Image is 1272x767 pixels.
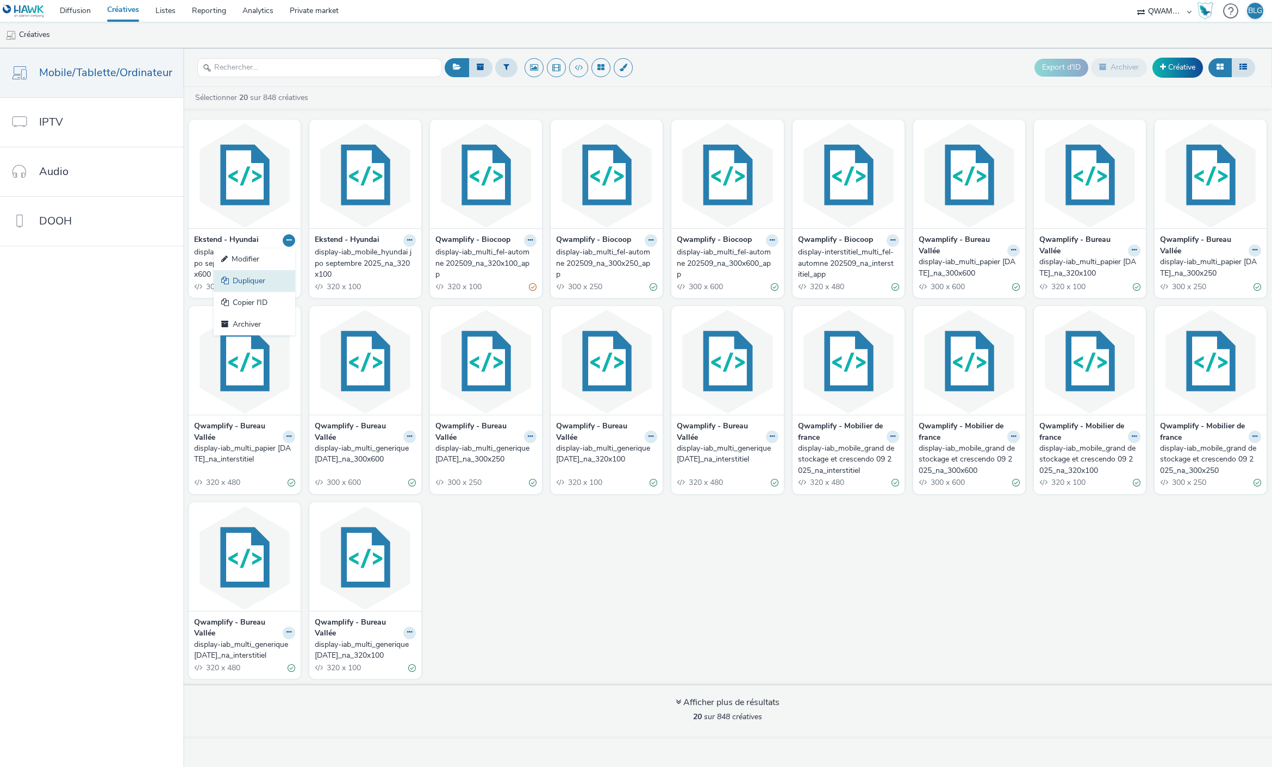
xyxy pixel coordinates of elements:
div: display-iab_multi_generique [DATE]_na_320x100 [315,639,411,662]
div: Valide [288,662,295,674]
button: Liste [1231,58,1255,77]
img: display-iab_mobile_grand destockage et crescendo 09 2025_na_320x100 visual [1037,309,1143,415]
img: display-iab_multi_fel-automne 202509_na_300x250_app visual [553,122,660,228]
strong: Qwamplify - Bureau Vallée [919,234,1005,257]
a: display-iab_multi_generique [DATE]_na_320x100 [556,443,657,465]
a: display-iab_multi_generique [DATE]_na_interstitiel [677,443,778,465]
div: display-iab_multi_papier [DATE]_na_320x100 [1039,257,1136,279]
img: display-iab_multi_generique sept 1 2025_na_interstitiel visual [191,505,298,611]
div: display-iab_multi_fel-automne 202509_na_300x600_app [677,247,774,280]
a: display-iab_multi_papier [DATE]_na_300x250 [1160,257,1261,279]
span: Audio [39,164,68,179]
span: Mobile/Tablette/Ordinateur [39,65,172,80]
a: display-iab_mobile_grand destockage et crescendo 09 2025_na_300x250 [1160,443,1261,476]
strong: Qwamplify - Bureau Vallée [677,421,763,443]
img: display-iab_multi_generique sept 2 2025_na_interstitiel visual [674,309,781,415]
img: display-iab_multi_papier sept 2 2025_na_interstitiel visual [191,309,298,415]
strong: Qwamplify - Biocoop [435,234,510,247]
img: display-iab_multi_generique sept 2 2025_na_300x600 visual [312,309,419,415]
div: display-iab_multi_fel-automne 202509_na_320x100_app [435,247,532,280]
strong: Qwamplify - Bureau Vallée [556,421,642,443]
img: display-iab_multi_fel-automne 202509_na_320x100_app visual [433,122,539,228]
img: display-iab_multi_papier sept 2 2025_na_300x250 visual [1157,122,1264,228]
span: 320 x 100 [326,663,361,673]
div: Valide [1012,281,1020,292]
img: undefined Logo [3,4,45,18]
div: display-interstitiel_multi_fel-automne 202509_na_interstitiel_app [798,247,895,280]
div: display-iab_multi_papier [DATE]_na_300x600 [919,257,1015,279]
strong: Qwamplify - Bureau Vallée [1039,234,1125,257]
strong: Qwamplify - Mobilier de france [798,421,884,443]
span: 320 x 480 [809,477,844,488]
div: display-iab_multi_papier [DATE]_na_interstitiel [194,443,291,465]
a: display-iab_multi_generique [DATE]_na_interstitiel [194,639,295,662]
a: Modifier [214,248,295,270]
a: display-iab_multi_papier [DATE]_na_320x100 [1039,257,1140,279]
a: display-iab_mobile_hyundai jpo septembre 2025_na_320x100 [315,247,416,280]
span: sur 848 créatives [693,712,762,722]
div: display-iab_multi_generique [DATE]_na_320x100 [556,443,653,465]
div: display-iab_multi_papier [DATE]_na_300x250 [1160,257,1257,279]
img: display-interstitiel_multi_fel-automne 202509_na_interstitiel_app visual [795,122,902,228]
a: display-iab_multi_generique [DATE]_na_300x250 [435,443,537,465]
a: display-iab_multi_generique [DATE]_na_320x100 [315,639,416,662]
img: display-iab_multi_papier sept 2 2025_na_320x100 visual [1037,122,1143,228]
button: Archiver [1091,58,1147,77]
div: display-iab_mobile_grand destockage et crescendo 09 2025_na_interstitiel [798,443,895,476]
strong: Qwamplify - Bureau Vallée [315,617,401,639]
button: Export d'ID [1034,59,1088,76]
div: Valide [408,662,416,674]
div: Valide [771,477,778,489]
img: display-iab_multi_generique sept 2 2025_na_320x100 visual [553,309,660,415]
div: display-iab_multi_generique [DATE]_na_interstitiel [677,443,774,465]
div: display-iab_mobile_hyundai jpo septembre 2025_na_300x600 [194,247,291,280]
span: 320 x 100 [326,282,361,292]
a: Dupliquer [214,270,295,292]
a: display-iab_mobile_grand destockage et crescendo 09 2025_na_interstitiel [798,443,899,476]
span: 320 x 480 [688,477,723,488]
img: Hawk Academy [1197,2,1213,20]
a: display-iab_mobile_grand destockage et crescendo 09 2025_na_320x100 [1039,443,1140,476]
input: Rechercher... [197,58,442,77]
a: display-interstitiel_multi_fel-automne 202509_na_interstitiel_app [798,247,899,280]
span: IPTV [39,114,63,130]
div: Valide [1133,281,1140,292]
div: display-iab_multi_fel-automne 202509_na_300x250_app [556,247,653,280]
div: display-iab_multi_generique [DATE]_na_300x250 [435,443,532,465]
strong: Ekstend - Hyundai [315,234,379,247]
div: Valide [891,281,899,292]
strong: Qwamplify - Mobilier de france [1039,421,1125,443]
div: display-iab_mobile_grand destockage et crescendo 09 2025_na_320x100 [1039,443,1136,476]
span: 320 x 480 [205,477,240,488]
a: display-iab_multi_papier [DATE]_na_interstitiel [194,443,295,465]
a: Archiver [214,314,295,335]
span: DOOH [39,213,72,229]
span: 320 x 480 [205,663,240,673]
img: display-iab_mobile_grand destockage et crescendo 09 2025_na_interstitiel visual [795,309,902,415]
span: 300 x 250 [446,477,482,488]
div: Valide [1012,477,1020,489]
div: display-iab_multi_generique [DATE]_na_300x600 [315,443,411,465]
img: display-iab_multi_generique sept 2 2025_na_300x250 visual [433,309,539,415]
img: display-iab_multi_fel-automne 202509_na_300x600_app visual [674,122,781,228]
a: display-iab_mobile_hyundai jpo septembre 2025_na_300x600 [194,247,295,280]
a: display-iab_multi_papier [DATE]_na_300x600 [919,257,1020,279]
strong: Qwamplify - Bureau Vallée [315,421,401,443]
strong: 20 [693,712,702,722]
div: Valide [1254,477,1261,489]
span: 300 x 250 [1171,282,1206,292]
div: Valide [1133,477,1140,489]
strong: Qwamplify - Bureau Vallée [435,421,521,443]
div: Valide [529,477,537,489]
strong: Qwamplify - Bureau Vallée [194,421,280,443]
img: display-iab_mobile_hyundai jpo septembre 2025_na_300x600 visual [191,122,298,228]
div: Valide [288,477,295,489]
img: display-iab_mobile_grand destockage et crescendo 09 2025_na_300x250 visual [1157,309,1264,415]
span: 300 x 600 [205,282,240,292]
div: Valide [408,477,416,489]
div: Afficher plus de résultats [676,696,780,709]
span: 300 x 250 [567,282,602,292]
a: Sélectionner sur 848 créatives [194,92,313,103]
strong: Ekstend - Hyundai [194,234,259,247]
